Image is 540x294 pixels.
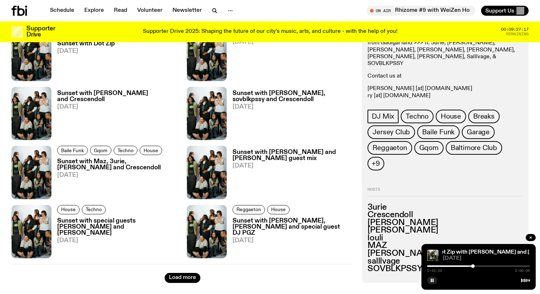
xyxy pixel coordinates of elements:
a: Sunset with [PERSON_NAME], sovblkpssy and Crescendoll[DATE] [227,90,354,140]
h3: Sunset with Maz, 3urie, [PERSON_NAME] and Crescendoll [57,159,178,171]
span: Baile Funk [422,128,455,136]
h3: Sunset with [PERSON_NAME] and [PERSON_NAME] guest mix [232,149,354,161]
a: Newsletter [168,6,206,16]
span: [DATE] [57,48,119,54]
h3: Crescendoll [367,211,523,219]
a: Baile Funk [57,146,88,155]
span: Techno [86,207,102,212]
a: House [57,205,80,214]
a: House [436,110,466,123]
p: Contact us at [367,73,523,80]
span: Gqom [419,144,439,152]
h3: Sunset with special guests [PERSON_NAME] and [PERSON_NAME] [57,218,178,236]
a: Explore [80,6,108,16]
button: On AirRhizome #9 with WeiZen Ho [366,6,475,16]
h3: [PERSON_NAME] [367,219,523,227]
a: Reggaeton [367,141,412,155]
span: [DATE] [57,172,178,178]
span: 0:53:22 [427,269,442,273]
span: Support Us [485,8,514,14]
h3: [PERSON_NAME] [367,226,523,234]
span: Baltimore Club [451,144,497,152]
button: Support Us [481,6,529,16]
span: Baile Funk [61,148,84,153]
span: [DATE] [232,163,354,169]
span: Reggaeton [236,207,261,212]
p: contemporary club & bass music beaming out every [DATE] from Gadigal land >>> ft. 3urie, [PERSON_... [367,33,523,67]
a: Garage [462,125,495,139]
h3: Sunset with [PERSON_NAME], sovblkpssy and Crescendoll [232,90,354,103]
span: House [441,113,461,120]
span: House [61,207,76,212]
a: Sunset with Maz, 3urie, [PERSON_NAME] and Crescendoll[DATE] [51,159,178,199]
span: DJ Mix [372,113,394,120]
a: Schedule [46,6,79,16]
span: Techno [117,148,134,153]
span: 00:09:27:17 [501,28,529,31]
p: Supporter Drive 2025: Shaping the future of our city’s music, arts, and culture - with the help o... [143,29,397,35]
a: Baile Funk [417,125,460,139]
span: Jersey Club [372,128,410,136]
span: +9 [372,160,380,168]
span: House [271,207,286,212]
a: Sunset with Dot Zip[DATE] [51,41,119,81]
span: [DATE] [232,104,354,110]
h3: MAZ [367,242,523,250]
a: Read [110,6,131,16]
span: [DATE] [57,104,178,110]
h3: Supporter Drive [26,26,55,38]
span: Reggaeton [372,144,407,152]
span: Techno [406,113,429,120]
a: Sunset with Dot Zip[DATE] [227,31,290,81]
span: Gqom [94,148,107,153]
a: Gqom [414,141,444,155]
button: Load more [165,273,200,283]
h3: salllvage [367,258,523,265]
a: Sunset with [PERSON_NAME] and Crescendoll[DATE] [51,90,178,140]
h3: Sunset with [PERSON_NAME], [PERSON_NAME] and special guest DJ PGZ [232,218,354,236]
h3: 3urie [367,204,523,211]
a: Techno [114,146,137,155]
h3: Sunset with Dot Zip [57,41,119,47]
a: House [140,146,162,155]
h3: [PERSON_NAME] [367,250,523,258]
p: [PERSON_NAME] [at] [DOMAIN_NAME] ry [at] [DOMAIN_NAME] [PERSON_NAME].t [at] [DOMAIN_NAME] [367,85,523,106]
span: Remaining [506,32,529,36]
a: Gqom [90,146,111,155]
span: [DATE] [57,238,178,244]
a: Volunteer [133,6,167,16]
span: Breaks [473,113,495,120]
button: +9 [367,157,384,170]
a: Sunset with special guests [PERSON_NAME] and [PERSON_NAME][DATE] [51,218,178,258]
span: 2:00:00 [515,269,530,273]
span: [DATE] [443,256,530,261]
span: House [144,148,158,153]
span: Garage [467,128,490,136]
span: [DATE] [232,238,354,244]
a: Reggaeton [232,205,265,214]
h3: Sunset with [PERSON_NAME] and Crescendoll [57,90,178,103]
h3: louli [367,234,523,242]
a: Jersey Club [367,125,415,139]
a: DJ Mix [367,110,399,123]
a: Sunset with [PERSON_NAME] and [PERSON_NAME] guest mix[DATE] [227,149,354,199]
a: Baltimore Club [446,141,502,155]
h3: SOVBLKPSSY [367,265,523,273]
a: Breaks [468,110,500,123]
a: Techno [82,205,106,214]
h2: Hosts [367,188,523,196]
a: Sunset with [PERSON_NAME], [PERSON_NAME] and special guest DJ PGZ[DATE] [227,218,354,258]
a: Techno [401,110,434,123]
a: House [267,205,290,214]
